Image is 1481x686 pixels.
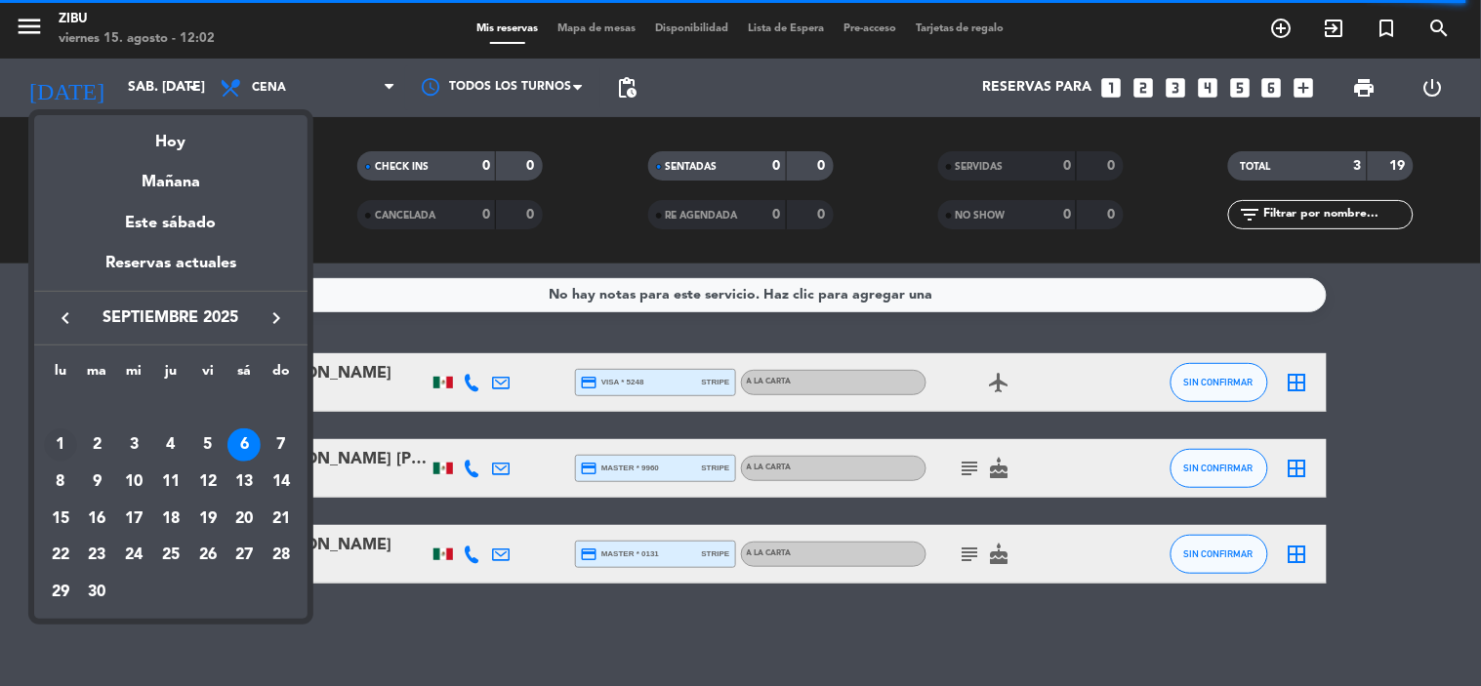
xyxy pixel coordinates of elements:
[81,428,114,462] div: 2
[79,426,116,464] td: 2 de septiembre de 2025
[189,537,226,574] td: 26 de septiembre de 2025
[83,305,259,331] span: septiembre 2025
[189,426,226,464] td: 5 de septiembre de 2025
[44,503,77,536] div: 15
[44,465,77,499] div: 8
[79,501,116,538] td: 16 de septiembre de 2025
[265,503,298,536] div: 21
[154,428,187,462] div: 4
[34,251,308,291] div: Reservas actuales
[154,503,187,536] div: 18
[263,537,300,574] td: 28 de septiembre de 2025
[189,501,226,538] td: 19 de septiembre de 2025
[48,305,83,331] button: keyboard_arrow_left
[79,464,116,501] td: 9 de septiembre de 2025
[79,574,116,611] td: 30 de septiembre de 2025
[81,465,114,499] div: 9
[191,465,225,499] div: 12
[44,576,77,609] div: 29
[226,501,264,538] td: 20 de septiembre de 2025
[263,426,300,464] td: 7 de septiembre de 2025
[117,503,150,536] div: 17
[154,465,187,499] div: 11
[34,115,308,155] div: Hoy
[226,360,264,390] th: sábado
[34,196,308,251] div: Este sábado
[265,428,298,462] div: 7
[42,501,79,538] td: 15 de septiembre de 2025
[115,360,152,390] th: miércoles
[79,360,116,390] th: martes
[263,360,300,390] th: domingo
[152,501,189,538] td: 18 de septiembre de 2025
[42,464,79,501] td: 8 de septiembre de 2025
[42,537,79,574] td: 22 de septiembre de 2025
[191,539,225,572] div: 26
[54,306,77,330] i: keyboard_arrow_left
[115,426,152,464] td: 3 de septiembre de 2025
[34,155,308,195] div: Mañana
[191,428,225,462] div: 5
[44,539,77,572] div: 22
[42,390,300,427] td: SEP.
[152,537,189,574] td: 25 de septiembre de 2025
[81,503,114,536] div: 16
[226,426,264,464] td: 6 de septiembre de 2025
[189,464,226,501] td: 12 de septiembre de 2025
[81,539,114,572] div: 23
[42,574,79,611] td: 29 de septiembre de 2025
[227,503,261,536] div: 20
[227,428,261,462] div: 6
[152,426,189,464] td: 4 de septiembre de 2025
[154,539,187,572] div: 25
[259,305,294,331] button: keyboard_arrow_right
[81,576,114,609] div: 30
[117,539,150,572] div: 24
[265,306,288,330] i: keyboard_arrow_right
[115,537,152,574] td: 24 de septiembre de 2025
[79,537,116,574] td: 23 de septiembre de 2025
[152,464,189,501] td: 11 de septiembre de 2025
[189,360,226,390] th: viernes
[265,539,298,572] div: 28
[115,464,152,501] td: 10 de septiembre de 2025
[226,464,264,501] td: 13 de septiembre de 2025
[227,539,261,572] div: 27
[42,360,79,390] th: lunes
[117,465,150,499] div: 10
[227,465,261,499] div: 13
[265,465,298,499] div: 14
[117,428,150,462] div: 3
[152,360,189,390] th: jueves
[263,501,300,538] td: 21 de septiembre de 2025
[44,428,77,462] div: 1
[263,464,300,501] td: 14 de septiembre de 2025
[191,503,225,536] div: 19
[42,426,79,464] td: 1 de septiembre de 2025
[115,501,152,538] td: 17 de septiembre de 2025
[226,537,264,574] td: 27 de septiembre de 2025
